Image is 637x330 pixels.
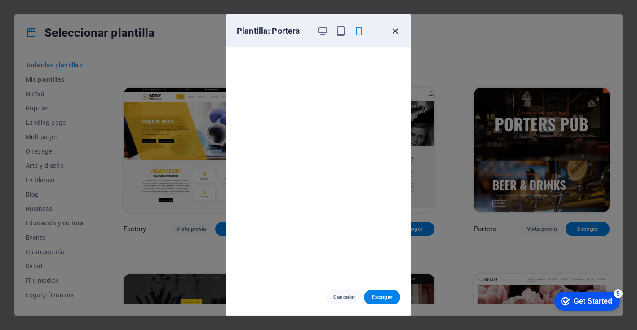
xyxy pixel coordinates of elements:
button: Cancelar [326,290,363,304]
span: Escoger [371,294,393,301]
button: Escoger [364,290,400,304]
div: Get Started [27,10,65,18]
div: 5 [66,2,75,11]
h6: Plantilla: Porters [237,26,310,36]
div: Get Started 5 items remaining, 0% complete [7,4,73,23]
span: Cancelar [333,294,355,301]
